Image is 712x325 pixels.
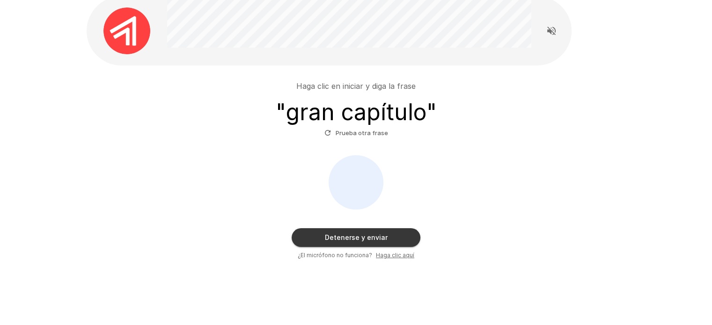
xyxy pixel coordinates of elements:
button: Leer las preguntas en voz alta [542,22,561,40]
font: Haga clic en iniciar y diga la frase [296,81,416,91]
font: Haga clic aquí [376,252,414,259]
button: Prueba otra frase [322,125,390,140]
font: " [276,98,286,126]
font: gran capítulo [286,98,426,126]
font: Prueba otra frase [336,129,388,137]
button: Detenerse y enviar [292,228,420,247]
font: " [426,98,437,126]
img: applaudo_avatar.png [103,7,150,54]
font: Detenerse y enviar [325,233,388,241]
font: ¿El micrófono no funciona? [298,252,372,259]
